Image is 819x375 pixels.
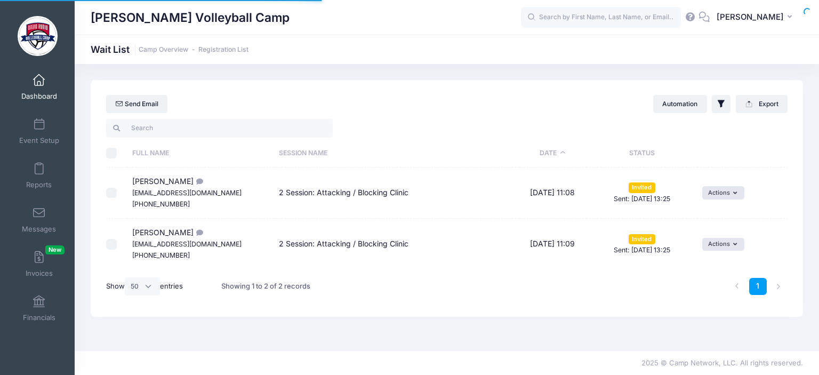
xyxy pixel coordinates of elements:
small: Sent: [DATE] 13:25 [614,246,670,254]
span: Invoices [26,269,53,278]
span: Financials [23,313,55,322]
h1: Wait List [91,44,248,55]
div: Showing 1 to 2 of 2 records [221,274,310,299]
i: Naomi and Bianca [194,229,202,236]
td: [DATE] 11:08 [519,167,587,219]
label: Show entries [106,277,183,296]
a: Financials [14,290,65,327]
a: Event Setup [14,113,65,150]
a: Send Email [106,95,167,113]
input: Search by First Name, Last Name, or Email... [521,7,681,28]
span: New [45,245,65,254]
span: 2025 © Camp Network, LLC. All rights reserved. [641,358,803,367]
a: Reports [14,157,65,194]
button: Export [736,95,788,113]
span: Event Setup [19,136,59,145]
select: Showentries [125,277,160,296]
a: Camp Overview [139,46,188,54]
td: [DATE] 11:09 [519,219,587,269]
th: Status: activate to sort column ascending [587,139,697,167]
h1: [PERSON_NAME] Volleyball Camp [91,5,290,30]
a: Dashboard [14,68,65,106]
span: [PERSON_NAME] [717,11,784,23]
small: Sent: [DATE] 13:25 [614,195,670,203]
a: 1 [749,278,767,296]
img: David Rubio Volleyball Camp [18,16,58,56]
th: Full Name: activate to sort column ascending [127,139,274,167]
th: : activate to sort column ascending [697,139,788,167]
button: Actions [702,186,744,199]
a: Registration List [198,46,248,54]
button: [PERSON_NAME] [710,5,803,30]
span: Invited [629,234,655,244]
input: Search [106,119,333,137]
button: Automation [653,95,707,113]
th: Date: activate to sort column descending [519,139,587,167]
i: Naomi and Bianca [194,178,202,185]
td: 2 Session: Attacking / Blocking Clinic [274,167,518,219]
span: [PERSON_NAME] [132,177,242,208]
small: [PHONE_NUMBER] [132,251,190,259]
button: Actions [702,238,744,251]
a: InvoicesNew [14,245,65,283]
th: Session Name: activate to sort column ascending [274,139,518,167]
span: [PERSON_NAME] [132,228,242,259]
small: [EMAIL_ADDRESS][DOMAIN_NAME] [132,240,242,248]
span: Invited [629,182,655,193]
small: [EMAIL_ADDRESS][DOMAIN_NAME] [132,189,242,197]
span: Dashboard [21,92,57,101]
a: Messages [14,201,65,238]
td: 2 Session: Attacking / Blocking Clinic [274,219,518,269]
span: Reports [26,180,52,189]
small: [PHONE_NUMBER] [132,200,190,208]
span: Messages [22,225,56,234]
